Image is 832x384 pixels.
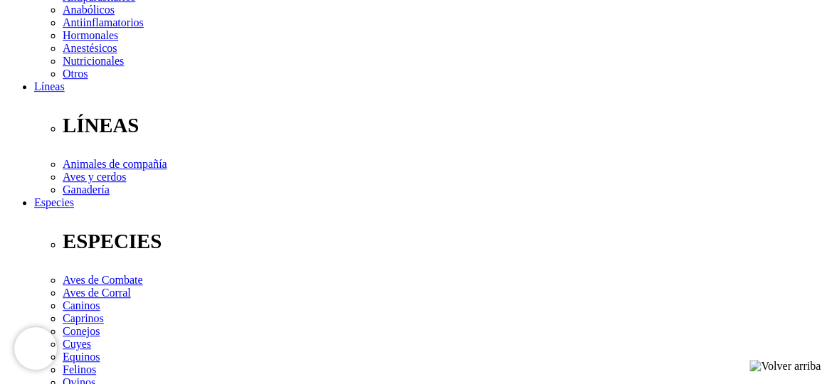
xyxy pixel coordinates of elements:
[63,338,91,350] a: Cuyes
[34,196,74,208] a: Especies
[63,42,117,54] a: Anestésicos
[63,274,143,286] a: Aves de Combate
[63,230,826,253] p: ESPECIES
[63,299,100,311] a: Caninos
[63,312,104,324] a: Caprinos
[63,325,100,337] a: Conejos
[63,287,131,299] a: Aves de Corral
[63,351,100,363] a: Equinos
[63,171,126,183] a: Aves y cerdos
[14,327,57,370] iframe: Brevo live chat
[63,16,144,28] a: Antiinflamatorios
[63,183,110,196] a: Ganadería
[63,158,167,170] a: Animales de compañía
[63,114,826,137] p: LÍNEAS
[749,360,821,373] img: Volver arriba
[63,29,118,41] a: Hormonales
[63,55,124,67] a: Nutricionales
[63,363,96,375] a: Felinos
[63,4,115,16] a: Anabólicos
[34,80,65,92] a: Líneas
[63,68,88,80] a: Otros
